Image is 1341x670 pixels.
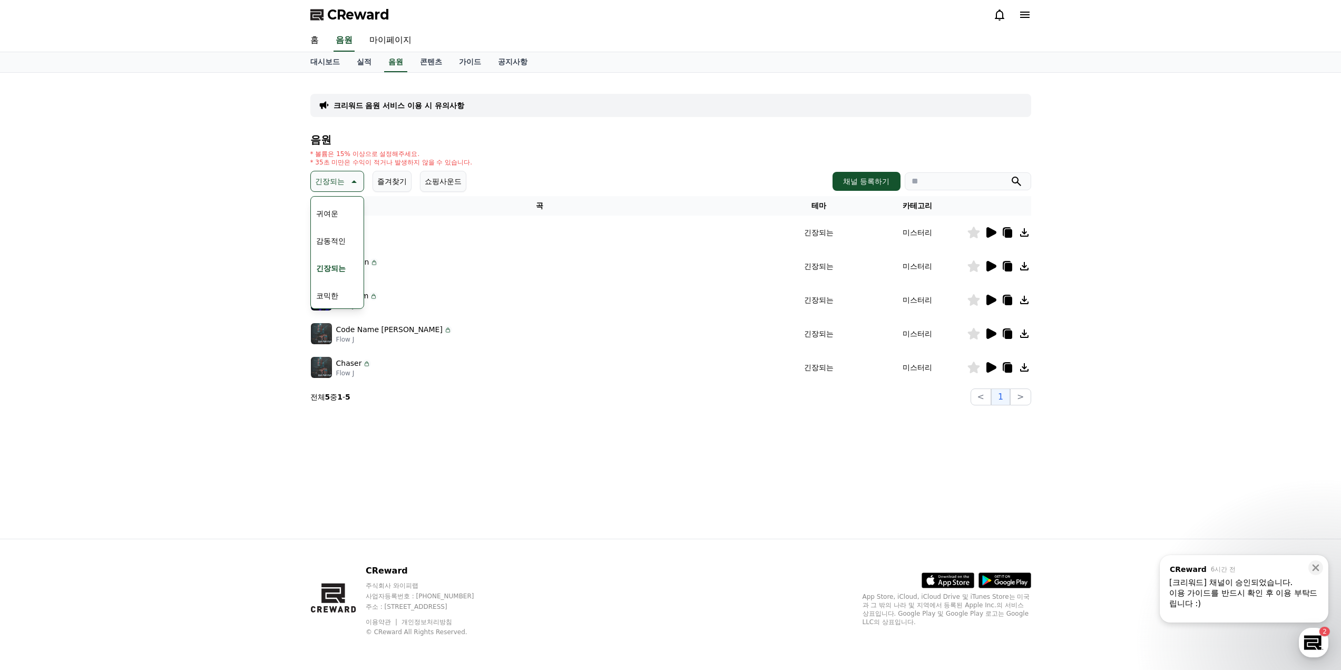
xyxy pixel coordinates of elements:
button: 쇼핑사운드 [420,171,466,192]
a: 홈 [3,334,70,361]
th: 카테고리 [868,196,966,216]
button: < [971,389,991,405]
button: 코믹한 [312,284,342,307]
button: 감동적인 [312,229,350,253]
p: 주소 : [STREET_ADDRESS] [366,603,494,611]
button: 긴장되는 [312,257,350,280]
td: 미스터리 [868,216,966,249]
td: 미스터리 [868,351,966,384]
strong: 5 [325,393,330,401]
a: 홈 [302,30,327,52]
a: 2대화 [70,334,136,361]
strong: 5 [345,393,350,401]
p: 전체 중 - [310,392,350,402]
td: 미스터리 [868,249,966,283]
a: 콘텐츠 [412,52,451,72]
td: 긴장되는 [769,351,868,384]
button: 즐겨찾기 [373,171,412,192]
p: Code Name [PERSON_NAME] [336,324,443,335]
td: 긴장되는 [769,283,868,317]
span: CReward [327,6,389,23]
p: Flow J [336,335,452,344]
a: 개인정보처리방침 [402,618,452,626]
button: 1 [991,389,1010,405]
p: 긴장되는 [315,174,345,189]
a: 음원 [384,52,407,72]
a: 설정 [136,334,202,361]
a: 이용약관 [366,618,399,626]
img: music [311,323,332,344]
p: App Store, iCloud, iCloud Drive 및 iTunes Store는 미국과 그 밖의 나라 및 지역에서 등록된 Apple Inc.의 서비스 상표입니다. Goo... [863,593,1031,626]
a: 대시보드 [302,52,348,72]
span: 대화 [96,351,109,359]
p: * 볼륨은 15% 이상으로 설정해주세요. [310,150,473,158]
td: 미스터리 [868,317,966,351]
a: 가이드 [451,52,490,72]
button: > [1010,389,1031,405]
strong: 1 [337,393,342,401]
th: 곡 [310,196,770,216]
button: 채널 등록하기 [833,172,900,191]
a: 크리워드 음원 서비스 이용 시 유의사항 [334,100,464,111]
p: * 35초 미만은 수익이 적거나 발생하지 않을 수 있습니다. [310,158,473,167]
p: 주식회사 와이피랩 [366,581,494,590]
td: 긴장되는 [769,249,868,283]
a: CReward [310,6,389,23]
button: 귀여운 [312,202,342,225]
p: Flow J [336,369,371,377]
img: music [311,357,332,378]
td: 미스터리 [868,283,966,317]
a: 음원 [334,30,355,52]
span: 설정 [163,350,175,358]
a: 마이페이지 [361,30,420,52]
th: 테마 [769,196,868,216]
p: 사업자등록번호 : [PHONE_NUMBER] [366,592,494,600]
p: © CReward All Rights Reserved. [366,628,494,636]
td: 긴장되는 [769,317,868,351]
p: CReward [366,565,494,577]
td: 긴장되는 [769,216,868,249]
h4: 음원 [310,134,1031,145]
span: 2 [107,334,111,342]
a: 공지사항 [490,52,536,72]
p: Chaser [336,358,362,369]
a: 실적 [348,52,380,72]
button: 긴장되는 [310,171,364,192]
span: 홈 [33,350,40,358]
